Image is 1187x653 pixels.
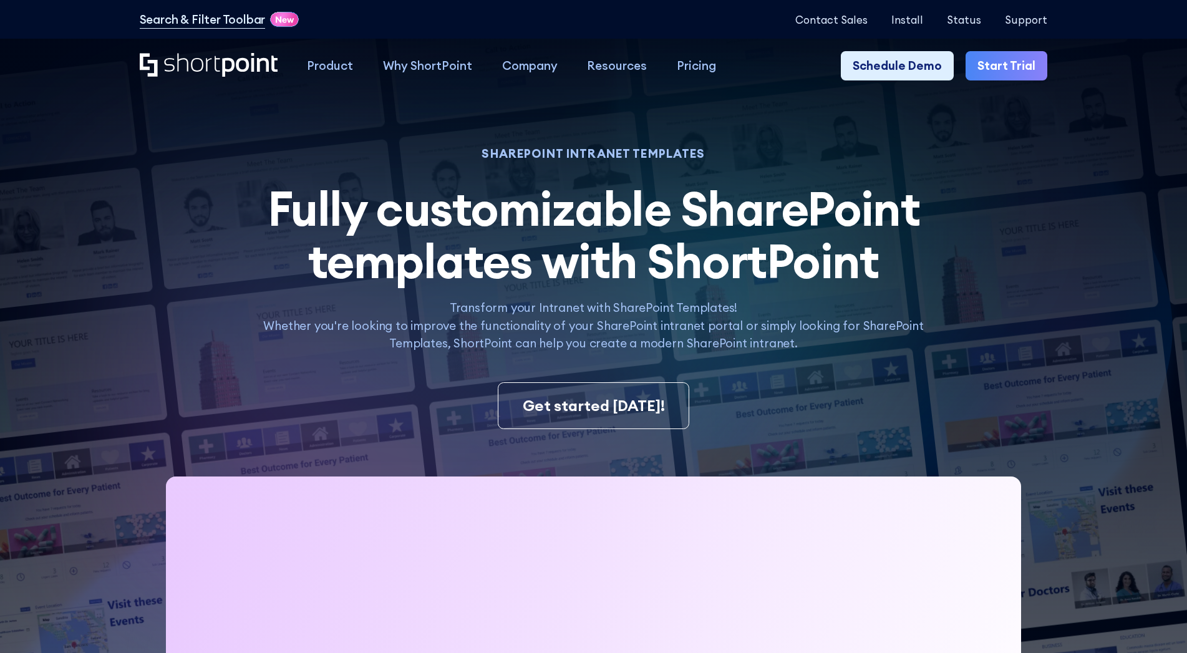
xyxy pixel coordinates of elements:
iframe: Chat Widget [1125,593,1187,653]
div: Pricing [677,57,716,75]
a: Pricing [662,51,731,81]
div: Product [307,57,353,75]
a: Start Trial [966,51,1047,81]
div: Resources [587,57,647,75]
div: Company [502,57,558,75]
h1: SHAREPOINT INTRANET TEMPLATES [246,148,941,159]
a: Search & Filter Toolbar [140,11,266,29]
span: Fully customizable SharePoint templates with ShortPoint [268,178,920,291]
a: Contact Sales [795,14,868,26]
a: Status [947,14,981,26]
a: Home [140,53,278,79]
div: Get started [DATE]! [523,395,665,417]
a: Product [293,51,369,81]
a: Why ShortPoint [368,51,487,81]
a: Install [891,14,923,26]
a: Company [487,51,573,81]
div: Why ShortPoint [383,57,472,75]
a: Support [1005,14,1047,26]
a: Schedule Demo [841,51,954,81]
a: Get started [DATE]! [498,382,689,430]
a: Resources [572,51,662,81]
p: Transform your Intranet with SharePoint Templates! Whether you're looking to improve the function... [246,299,941,352]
